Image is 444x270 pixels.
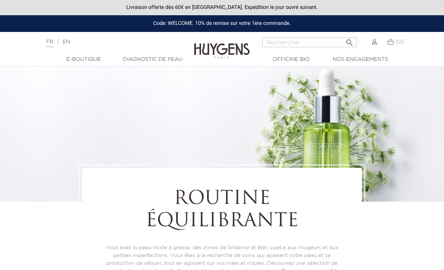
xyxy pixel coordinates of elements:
[42,38,179,46] div: |
[118,56,187,64] a: Diagnostic de peau
[396,39,404,45] span: (0)
[345,36,354,45] i: 
[194,31,250,60] img: Huygens
[262,38,357,47] input: Rechercher
[103,188,341,233] h1: Routine équilibrante
[46,39,53,47] a: FR
[326,56,395,64] a: Nos engagements
[62,39,70,45] a: EN
[257,56,326,64] a: Officine Bio
[343,35,356,45] button: 
[49,56,118,64] a: E-Boutique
